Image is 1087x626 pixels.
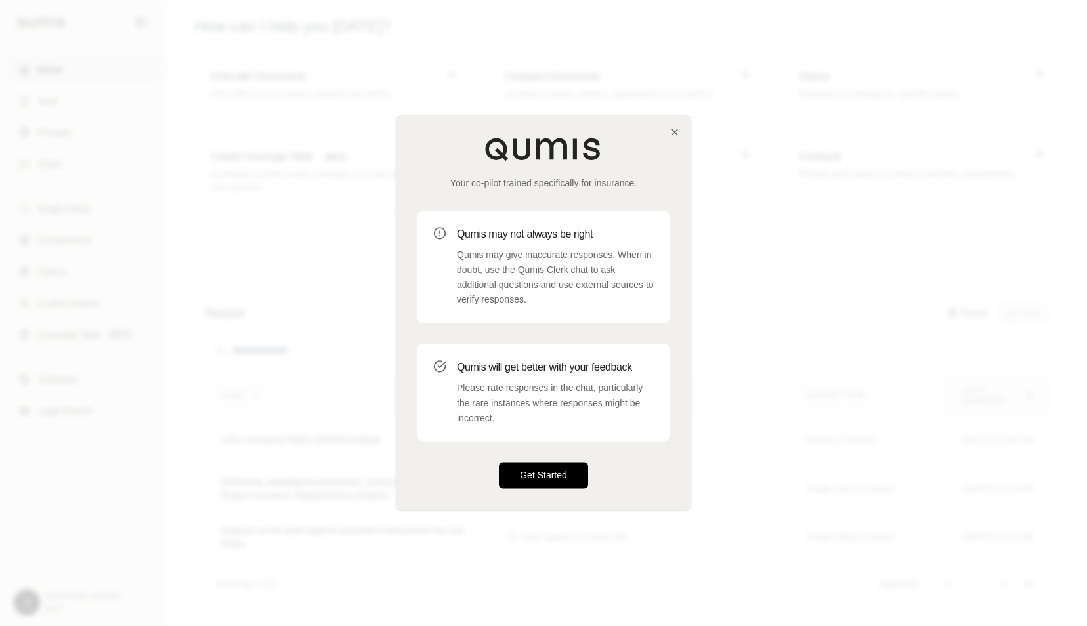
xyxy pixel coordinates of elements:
p: Please rate responses in the chat, particularly the rare instances where responses might be incor... [457,381,654,425]
p: Qumis may give inaccurate responses. When in doubt, use the Qumis Clerk chat to ask additional qu... [457,247,654,307]
h3: Qumis will get better with your feedback [457,360,654,375]
p: Your co-pilot trained specifically for insurance. [417,177,670,190]
h3: Qumis may not always be right [457,226,654,242]
img: Qumis Logo [484,137,603,161]
button: Get Started [499,463,588,489]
